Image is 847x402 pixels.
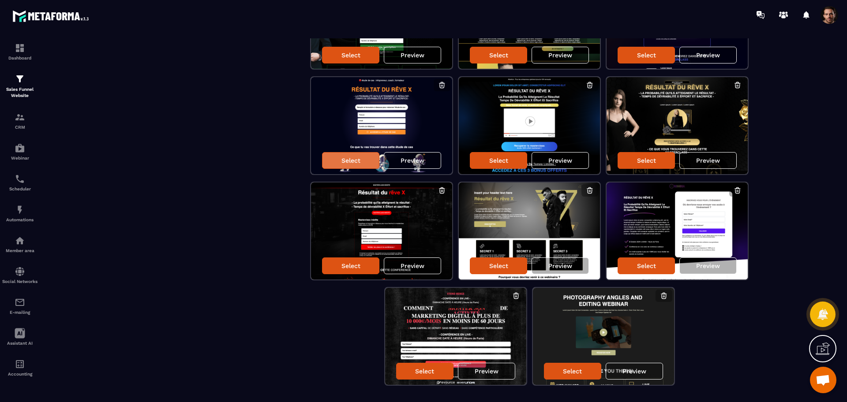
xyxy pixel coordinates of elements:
[15,297,25,308] img: email
[415,368,434,375] p: Select
[15,266,25,277] img: social-network
[401,52,424,59] p: Preview
[622,368,646,375] p: Preview
[2,36,37,67] a: formationformationDashboard
[548,52,572,59] p: Preview
[637,52,656,59] p: Select
[2,290,37,321] a: emailemailE-mailing
[2,321,37,352] a: Assistant AI
[341,52,360,59] p: Select
[15,112,25,123] img: formation
[2,198,37,229] a: automationsautomationsAutomations
[563,368,582,375] p: Select
[15,235,25,246] img: automations
[2,167,37,198] a: schedulerschedulerScheduler
[401,262,424,269] p: Preview
[2,86,37,99] p: Sales Funnel Website
[2,248,37,253] p: Member area
[341,157,360,164] p: Select
[2,260,37,290] a: social-networksocial-networkSocial Networks
[2,229,37,260] a: automationsautomationsMember area
[637,262,656,269] p: Select
[15,143,25,153] img: automations
[489,52,508,59] p: Select
[401,157,424,164] p: Preview
[459,77,600,174] img: image
[2,136,37,167] a: automationsautomationsWebinar
[385,288,526,385] img: image
[810,367,836,393] div: Mở cuộc trò chuyện
[607,182,748,279] img: image
[2,352,37,383] a: accountantaccountantAccounting
[475,368,498,375] p: Preview
[15,43,25,53] img: formation
[637,157,656,164] p: Select
[2,217,37,222] p: Automations
[2,310,37,315] p: E-mailing
[2,56,37,60] p: Dashboard
[2,105,37,136] a: formationformationCRM
[548,157,572,164] p: Preview
[311,77,452,174] img: image
[548,262,572,269] p: Preview
[489,262,508,269] p: Select
[12,8,92,24] img: logo
[2,156,37,160] p: Webinar
[2,125,37,130] p: CRM
[489,157,508,164] p: Select
[2,341,37,346] p: Assistant AI
[2,279,37,284] p: Social Networks
[2,186,37,191] p: Scheduler
[15,174,25,184] img: scheduler
[459,182,600,279] img: image
[2,67,37,105] a: formationformationSales Funnel Website
[15,359,25,369] img: accountant
[2,372,37,376] p: Accounting
[696,52,720,59] p: Preview
[696,157,720,164] p: Preview
[311,182,452,279] img: image
[341,262,360,269] p: Select
[607,77,748,174] img: image
[696,262,720,269] p: Preview
[533,288,674,385] img: image
[15,74,25,84] img: formation
[15,205,25,215] img: automations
